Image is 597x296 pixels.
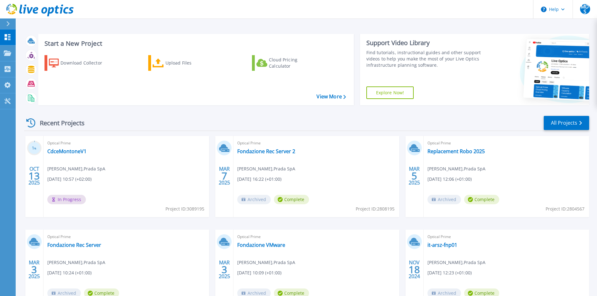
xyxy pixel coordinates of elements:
[47,148,86,154] a: CdceMontoneV1
[427,195,461,204] span: Archived
[411,173,417,179] span: 5
[29,173,40,179] span: 13
[237,195,271,204] span: Archived
[47,176,92,183] span: [DATE] 10:57 (+02:00)
[237,259,295,266] span: [PERSON_NAME] , Prada SpA
[366,86,414,99] a: Explore Now!
[28,164,40,187] div: OCT 2025
[356,205,395,212] span: Project ID: 2808195
[237,233,395,240] span: Optical Prime
[45,55,114,71] a: Download Collector
[464,195,499,204] span: Complete
[427,148,485,154] a: Replacement Robo 2025
[148,55,218,71] a: Upload Files
[47,259,105,266] span: [PERSON_NAME] , Prada SpA
[47,195,86,204] span: In Progress
[237,148,295,154] a: Fondazione Rec Server 2
[47,269,92,276] span: [DATE] 10:24 (+01:00)
[408,258,420,281] div: NOV 2024
[252,55,322,71] a: Cloud Pricing Calculator
[237,140,395,147] span: Optical Prime
[237,165,295,172] span: [PERSON_NAME] , Prada SpA
[47,165,105,172] span: [PERSON_NAME] , Prada SpA
[317,94,346,100] a: View More
[24,115,93,131] div: Recent Projects
[366,39,483,47] div: Support Video Library
[222,267,227,272] span: 3
[427,165,485,172] span: [PERSON_NAME] , Prada SpA
[27,145,42,152] h3: 1
[366,49,483,68] div: Find tutorials, instructional guides and other support videos to help you make the most of your L...
[427,176,472,183] span: [DATE] 12:06 (+01:00)
[427,233,585,240] span: Optical Prime
[274,195,309,204] span: Complete
[237,269,281,276] span: [DATE] 10:09 (+01:00)
[165,57,216,69] div: Upload Files
[45,40,346,47] h3: Start a New Project
[218,258,230,281] div: MAR 2025
[580,4,590,14] span: MDS
[237,176,281,183] span: [DATE] 16:22 (+01:00)
[546,205,584,212] span: Project ID: 2804567
[60,57,111,69] div: Download Collector
[47,233,205,240] span: Optical Prime
[31,267,37,272] span: 3
[427,259,485,266] span: [PERSON_NAME] , Prada SpA
[28,258,40,281] div: MAR 2025
[409,267,420,272] span: 18
[47,242,101,248] a: Fondazione Rec Server
[47,140,205,147] span: Optical Prime
[218,164,230,187] div: MAR 2025
[222,173,227,179] span: 7
[427,242,457,248] a: it-arsz-fnp01
[237,242,285,248] a: Fondazione VMware
[427,140,585,147] span: Optical Prime
[408,164,420,187] div: MAR 2025
[165,205,204,212] span: Project ID: 3089195
[34,147,36,150] span: %
[544,116,589,130] a: All Projects
[269,57,319,69] div: Cloud Pricing Calculator
[427,269,472,276] span: [DATE] 12:23 (+01:00)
